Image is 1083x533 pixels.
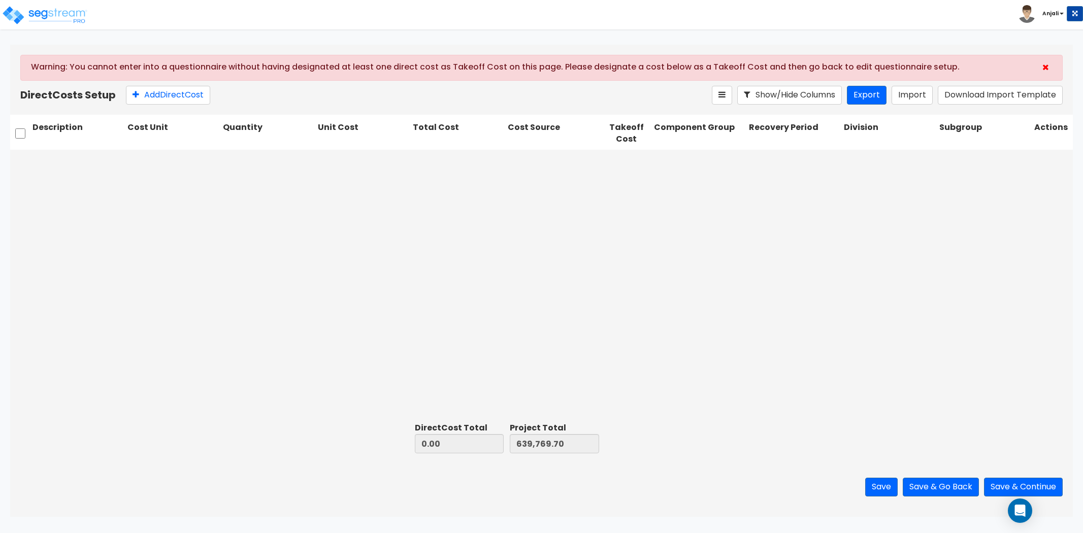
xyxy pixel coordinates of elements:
img: logo_pro_r.png [2,5,88,25]
button: Reorder Items [712,86,732,105]
div: Warning: You cannot enter into a questionnaire without having designated at least one direct cost... [31,61,1039,74]
div: Component Group [652,120,747,147]
img: avatar.png [1018,5,1036,23]
b: Anjali [1042,10,1059,17]
button: Save & Continue [984,478,1063,496]
div: Project Total [510,422,599,434]
div: Direct Cost Total [415,422,504,434]
div: Description [30,120,125,147]
button: Export [847,86,887,105]
div: Actions [1032,120,1073,147]
div: Recovery Period [747,120,842,147]
button: Save [865,478,898,496]
div: Cost Source [506,120,601,147]
div: Subgroup [937,120,1032,147]
div: Open Intercom Messenger [1008,498,1032,523]
div: Quantity [221,120,316,147]
button: Save & Go Back [903,478,979,496]
div: Unit Cost [316,120,411,147]
button: Import [892,86,933,105]
div: Cost Unit [125,120,220,147]
div: Total Cost [411,120,506,147]
button: Show/Hide Columns [737,86,842,105]
b: Direct Costs Setup [20,88,116,102]
div: Division [842,120,937,147]
div: Takeoff Cost [601,120,652,147]
button: AddDirectCost [126,86,210,105]
button: Download Import Template [938,86,1063,105]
